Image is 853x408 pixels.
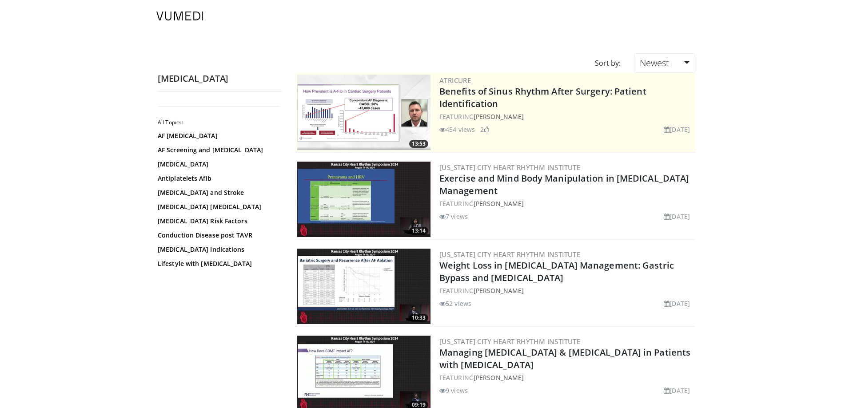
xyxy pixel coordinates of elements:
li: 7 views [439,212,468,221]
li: [DATE] [664,125,690,134]
a: [US_STATE] City Heart Rhythm Institute [439,250,580,259]
div: FEATURING [439,199,694,208]
a: [PERSON_NAME] [474,199,524,208]
a: Conduction Disease post TAVR [158,231,278,240]
a: [PERSON_NAME] [474,112,524,121]
h2: [MEDICAL_DATA] [158,73,282,84]
a: [US_STATE] City Heart Rhythm Institute [439,337,580,346]
a: [US_STATE] City Heart Rhythm Institute [439,163,580,172]
a: [MEDICAL_DATA] [158,160,278,169]
img: 982c273f-2ee1-4c72-ac31-fa6e97b745f7.png.300x170_q85_crop-smart_upscale.png [297,75,430,150]
a: [PERSON_NAME] [474,373,524,382]
a: 13:14 [297,162,430,237]
a: AF [MEDICAL_DATA] [158,131,278,140]
a: Managing [MEDICAL_DATA] & [MEDICAL_DATA] in Patients with [MEDICAL_DATA] [439,346,690,371]
div: FEATURING [439,286,694,295]
li: 2 [480,125,489,134]
a: [MEDICAL_DATA] [MEDICAL_DATA] [158,202,278,211]
a: [MEDICAL_DATA] Risk Factors [158,217,278,226]
h2: All Topics: [158,119,280,126]
li: 9 views [439,386,468,395]
span: 10:33 [409,314,428,322]
a: AF Screening and [MEDICAL_DATA] [158,146,278,154]
li: [DATE] [664,299,690,308]
img: VuMedi Logo [156,12,203,20]
div: FEATURING [439,373,694,382]
li: [DATE] [664,386,690,395]
div: FEATURING [439,112,694,121]
li: [DATE] [664,212,690,221]
a: Benefits of Sinus Rhythm After Surgery: Patient Identification [439,85,646,110]
a: Antiplatelets Afib [158,174,278,183]
a: AtriCure [439,76,471,85]
li: 52 views [439,299,471,308]
a: Lifestyle with [MEDICAL_DATA] [158,259,278,268]
a: 13:53 [297,75,430,150]
span: 13:53 [409,140,428,148]
a: [PERSON_NAME] [474,286,524,295]
a: Newest [634,53,695,73]
img: acfaac9a-8967-4271-8a54-9d3a72d492fb.300x170_q85_crop-smart_upscale.jpg [297,249,430,324]
img: 1aa1f0c8-8d2c-4769-8d43-3b655fa4879c.300x170_q85_crop-smart_upscale.jpg [297,162,430,237]
a: Exercise and Mind Body Manipulation in [MEDICAL_DATA] Management [439,172,689,197]
a: [MEDICAL_DATA] and Stroke [158,188,278,197]
span: 13:14 [409,227,428,235]
a: [MEDICAL_DATA] Indications [158,245,278,254]
a: 10:33 [297,249,430,324]
li: 454 views [439,125,475,134]
a: Weight Loss in [MEDICAL_DATA] Management: Gastric Bypass and [MEDICAL_DATA] [439,259,674,284]
div: Sort by: [588,53,627,73]
span: Newest [640,57,669,69]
